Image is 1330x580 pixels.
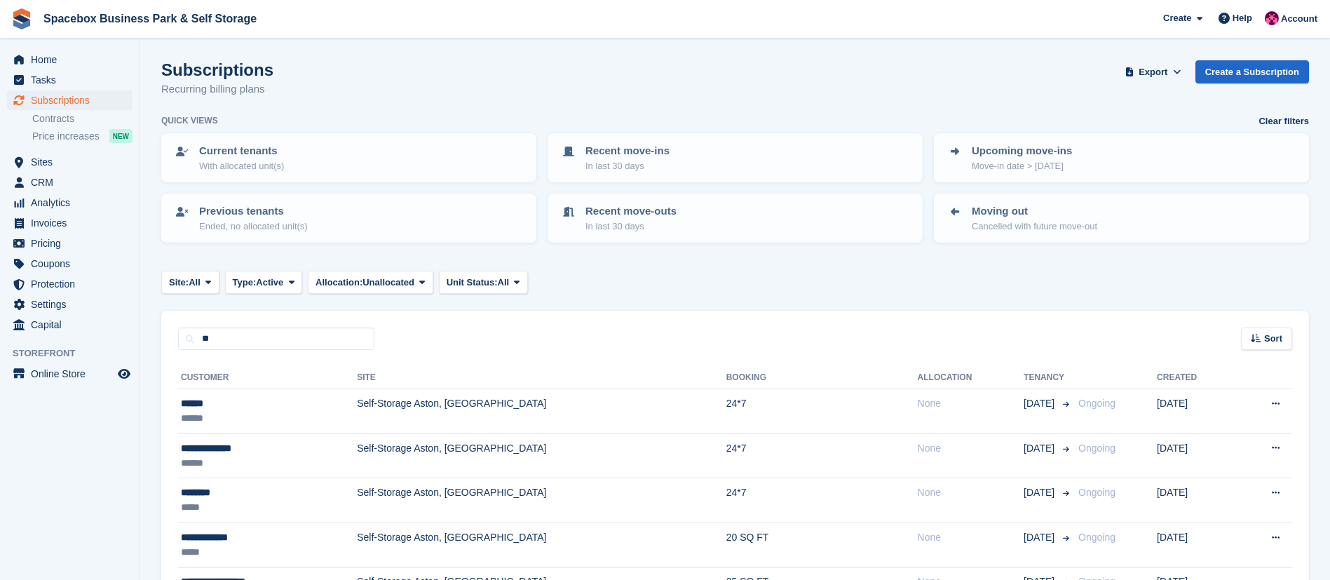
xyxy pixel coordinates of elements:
[161,271,219,294] button: Site: All
[116,365,133,382] a: Preview store
[163,195,535,241] a: Previous tenants Ended, no allocated unit(s)
[1258,114,1309,128] a: Clear filters
[726,522,918,567] td: 20 SQ FT
[585,159,670,173] p: In last 30 days
[935,135,1308,181] a: Upcoming move-ins Move-in date > [DATE]
[498,276,510,290] span: All
[357,478,726,523] td: Self-Storage Aston, [GEOGRAPHIC_DATA]
[31,152,115,172] span: Sites
[1024,396,1057,411] span: [DATE]
[161,114,218,127] h6: Quick views
[7,152,133,172] a: menu
[357,367,726,389] th: Site
[32,112,133,126] a: Contracts
[1157,433,1235,478] td: [DATE]
[1078,532,1115,543] span: Ongoing
[199,203,308,220] p: Previous tenants
[256,276,283,290] span: Active
[7,173,133,192] a: menu
[585,220,677,234] p: In last 30 days
[549,135,921,181] a: Recent move-ins In last 30 days
[31,274,115,294] span: Protection
[31,173,115,192] span: CRM
[1157,367,1235,389] th: Created
[199,159,284,173] p: With allocated unit(s)
[972,203,1097,220] p: Moving out
[1264,332,1282,346] span: Sort
[918,485,1024,500] div: None
[7,274,133,294] a: menu
[161,60,273,79] h1: Subscriptions
[918,367,1024,389] th: Allocation
[918,530,1024,545] div: None
[362,276,414,290] span: Unallocated
[1078,398,1115,409] span: Ongoing
[585,203,677,220] p: Recent move-outs
[38,7,262,30] a: Spacebox Business Park & Self Storage
[1139,65,1167,79] span: Export
[31,90,115,110] span: Subscriptions
[31,234,115,253] span: Pricing
[1281,12,1317,26] span: Account
[199,220,308,234] p: Ended, no allocated unit(s)
[1195,60,1309,83] a: Create a Subscription
[161,81,273,97] p: Recurring billing plans
[1233,11,1252,25] span: Help
[1122,60,1184,83] button: Export
[7,364,133,384] a: menu
[163,135,535,181] a: Current tenants With allocated unit(s)
[7,193,133,213] a: menu
[7,50,133,69] a: menu
[1157,522,1235,567] td: [DATE]
[972,220,1097,234] p: Cancelled with future move-out
[1024,530,1057,545] span: [DATE]
[31,315,115,335] span: Capital
[972,143,1072,159] p: Upcoming move-ins
[233,276,257,290] span: Type:
[585,143,670,159] p: Recent move-ins
[32,130,100,143] span: Price increases
[169,276,189,290] span: Site:
[1163,11,1191,25] span: Create
[357,389,726,434] td: Self-Storage Aston, [GEOGRAPHIC_DATA]
[7,90,133,110] a: menu
[315,276,362,290] span: Allocation:
[1265,11,1279,25] img: Avishka Chauhan
[31,364,115,384] span: Online Store
[7,70,133,90] a: menu
[199,143,284,159] p: Current tenants
[32,128,133,144] a: Price increases NEW
[447,276,498,290] span: Unit Status:
[918,441,1024,456] div: None
[935,195,1308,241] a: Moving out Cancelled with future move-out
[918,396,1024,411] div: None
[1024,367,1073,389] th: Tenancy
[357,522,726,567] td: Self-Storage Aston, [GEOGRAPHIC_DATA]
[1078,487,1115,498] span: Ongoing
[31,213,115,233] span: Invoices
[7,315,133,335] a: menu
[1024,441,1057,456] span: [DATE]
[31,295,115,314] span: Settings
[1157,478,1235,523] td: [DATE]
[7,213,133,233] a: menu
[1024,485,1057,500] span: [DATE]
[225,271,303,294] button: Type: Active
[7,254,133,274] a: menu
[308,271,433,294] button: Allocation: Unallocated
[549,195,921,241] a: Recent move-outs In last 30 days
[31,70,115,90] span: Tasks
[726,367,918,389] th: Booking
[1157,389,1235,434] td: [DATE]
[439,271,528,294] button: Unit Status: All
[109,129,133,143] div: NEW
[1078,443,1115,454] span: Ongoing
[31,193,115,213] span: Analytics
[7,295,133,314] a: menu
[11,8,32,29] img: stora-icon-8386f47178a22dfd0bd8f6a31ec36ba5ce8667c1dd55bd0f319d3a0aa187defe.svg
[357,433,726,478] td: Self-Storage Aston, [GEOGRAPHIC_DATA]
[189,276,201,290] span: All
[31,254,115,274] span: Coupons
[972,159,1072,173] p: Move-in date > [DATE]
[13,346,140,360] span: Storefront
